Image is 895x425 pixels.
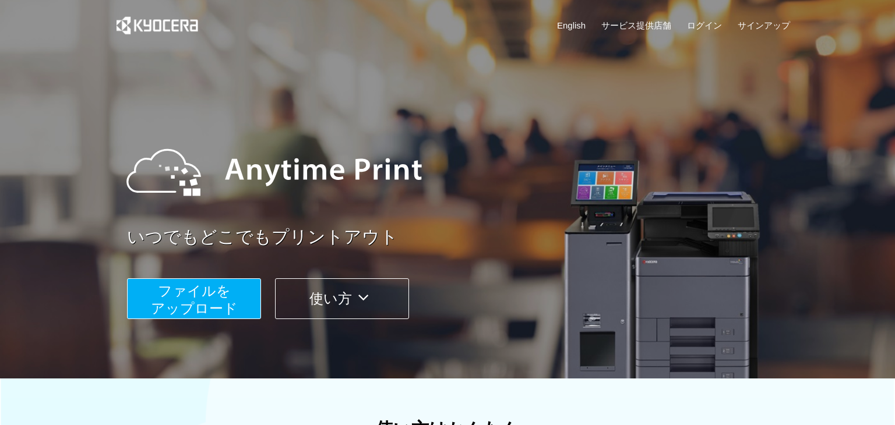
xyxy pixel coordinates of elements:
[127,225,797,250] a: いつでもどこでもプリントアウト
[557,19,586,31] a: English
[151,283,238,316] span: ファイルを ​​アップロード
[738,19,790,31] a: サインアップ
[275,278,409,319] button: 使い方
[687,19,722,31] a: ログイン
[127,278,261,319] button: ファイルを​​アップロード
[601,19,671,31] a: サービス提供店舗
